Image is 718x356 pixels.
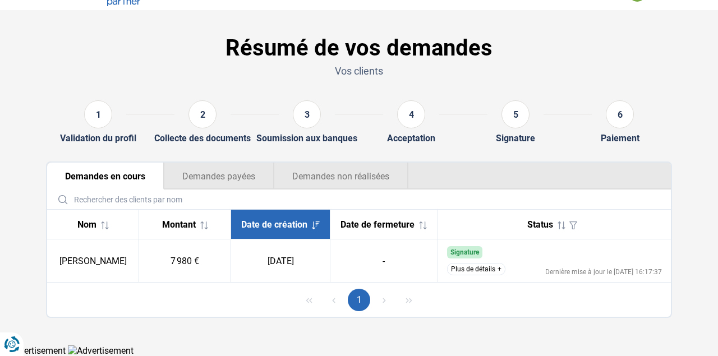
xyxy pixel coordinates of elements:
[606,100,634,128] div: 6
[47,239,139,283] td: [PERSON_NAME]
[501,100,530,128] div: 5
[298,289,320,311] button: First Page
[68,345,134,356] img: Advertisement
[60,133,136,144] div: Validation du profil
[139,239,231,283] td: 7 980 €
[188,100,217,128] div: 2
[323,289,345,311] button: Previous Page
[52,189,666,209] input: Rechercher des clients par nom
[330,239,438,283] td: -
[162,219,196,230] span: Montant
[397,100,425,128] div: 4
[348,289,370,311] button: Page 1
[340,219,415,230] span: Date de fermeture
[545,269,662,275] div: Dernière mise à jour le [DATE] 16:17:37
[46,35,672,62] h1: Résumé de vos demandes
[387,133,435,144] div: Acceptation
[164,163,274,189] button: Demandes payées
[47,163,164,189] button: Demandes en cours
[373,289,395,311] button: Next Page
[241,219,307,230] span: Date de création
[77,219,96,230] span: Nom
[274,163,408,189] button: Demandes non réalisées
[154,133,251,144] div: Collecte des documents
[398,289,420,311] button: Last Page
[527,219,553,230] span: Status
[84,100,112,128] div: 1
[447,263,505,275] button: Plus de détails
[601,133,639,144] div: Paiement
[46,64,672,78] p: Vos clients
[496,133,535,144] div: Signature
[450,248,479,256] span: Signature
[293,100,321,128] div: 3
[256,133,357,144] div: Soumission aux banques
[231,239,330,283] td: [DATE]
